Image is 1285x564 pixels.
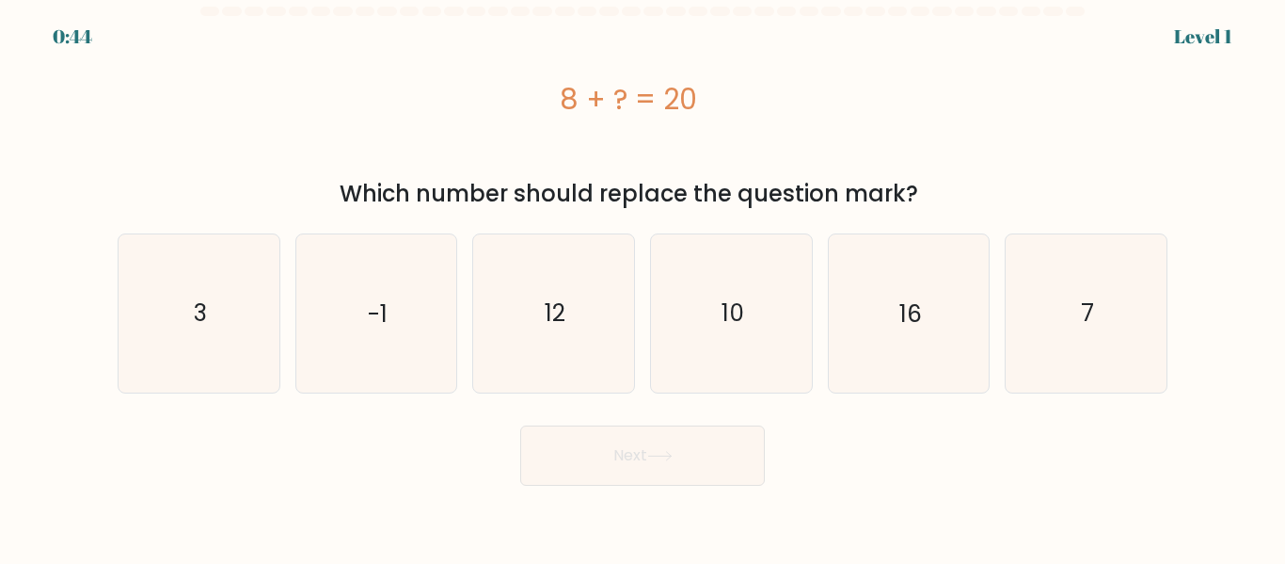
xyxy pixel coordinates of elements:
[545,297,565,330] text: 12
[520,426,765,486] button: Next
[722,297,744,330] text: 10
[194,297,207,330] text: 3
[115,177,1142,211] div: Which number should replace the question mark?
[1174,23,1232,51] div: Level 1
[53,23,92,51] div: 0:44
[368,297,388,330] text: -1
[1081,297,1094,330] text: 7
[899,297,922,330] text: 16
[103,78,1153,121] div: 8 + ? = 20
